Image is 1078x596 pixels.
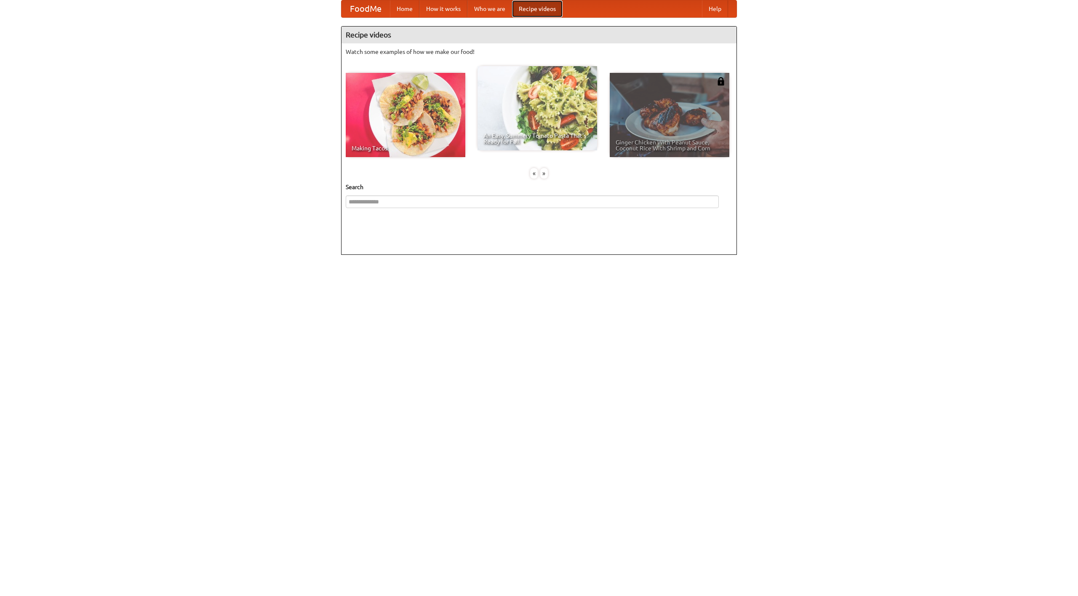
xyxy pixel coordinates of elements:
a: FoodMe [342,0,390,17]
a: Home [390,0,419,17]
span: An Easy, Summery Tomato Pasta That's Ready for Fall [483,133,591,144]
div: « [530,168,538,179]
span: Making Tacos [352,145,459,151]
a: Making Tacos [346,73,465,157]
a: How it works [419,0,467,17]
a: Who we are [467,0,512,17]
a: An Easy, Summery Tomato Pasta That's Ready for Fall [478,66,597,150]
h4: Recipe videos [342,27,736,43]
a: Recipe videos [512,0,563,17]
div: » [540,168,548,179]
a: Help [702,0,728,17]
p: Watch some examples of how we make our food! [346,48,732,56]
img: 483408.png [717,77,725,86]
h5: Search [346,183,732,191]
